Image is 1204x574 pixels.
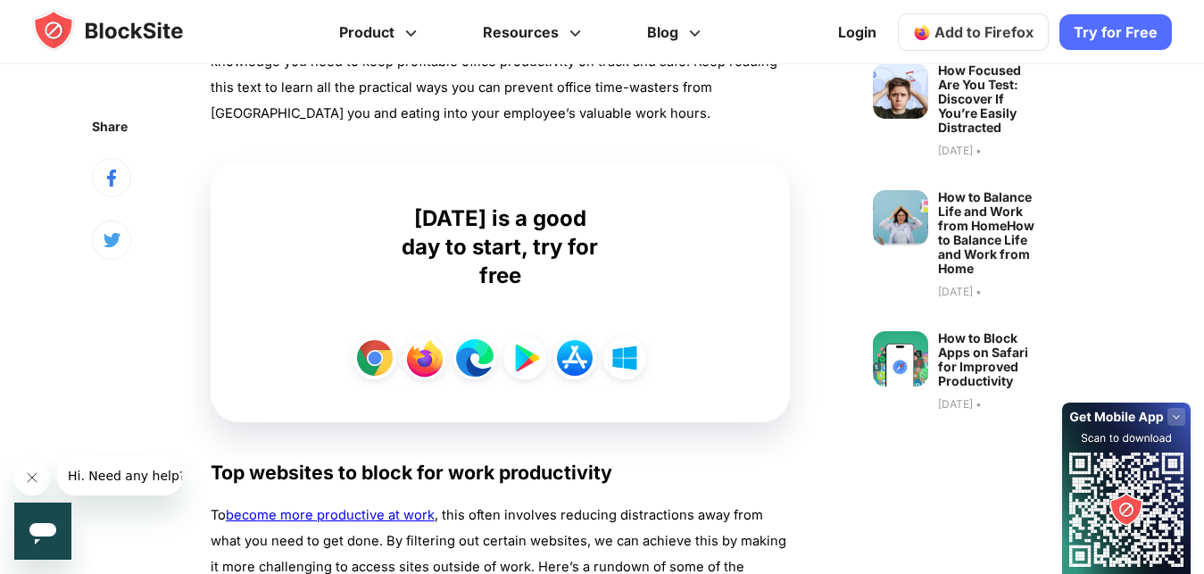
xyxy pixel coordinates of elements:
[934,23,1034,41] span: Add to Firefox
[403,337,446,379] img: firefox icon
[14,460,50,495] iframe: Close message
[11,12,129,27] span: Hi. Need any help?
[399,204,602,290] div: [DATE] is a good day to start, try for free
[873,190,1038,301] a: How to Balance Life and Work from HomeHow to Balance Life and Work from Home [DATE] •
[603,337,646,379] img: windows icon
[503,337,546,379] img: play icon
[92,119,128,134] text: Share
[873,331,1038,413] a: How to Block Apps on Safari for Improved Productivity [DATE] •
[14,503,71,560] iframe: Button to launch messaging window
[938,63,1038,135] text: How Focused Are You Test: Discover If You’re Easily Distracted
[57,456,182,495] iframe: Message from company
[938,190,1038,276] text: How to Balance Life and Work from HomeHow to Balance Life and Work from Home
[1059,14,1172,50] a: Try for Free
[938,331,1038,388] text: How to Block Apps on Safari for Improved Productivity
[938,283,1038,301] text: [DATE] •
[353,337,396,379] img: chrome icon
[453,337,496,379] img: edge icon
[913,23,931,41] img: firefox-icon.svg
[553,337,596,379] img: appstore icon
[898,13,1049,51] a: Add to Firefox
[827,11,887,54] a: Login
[938,395,1038,413] text: [DATE] •
[32,9,218,52] img: blocksite-icon.5d769676.svg
[211,458,790,487] h2: Top websites to block for work productivity
[226,507,435,523] a: become more productive at work
[873,63,1038,160] a: How Focused Are You Test: Discover If You’re Easily Distracted [DATE] •
[938,142,1038,160] text: [DATE] •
